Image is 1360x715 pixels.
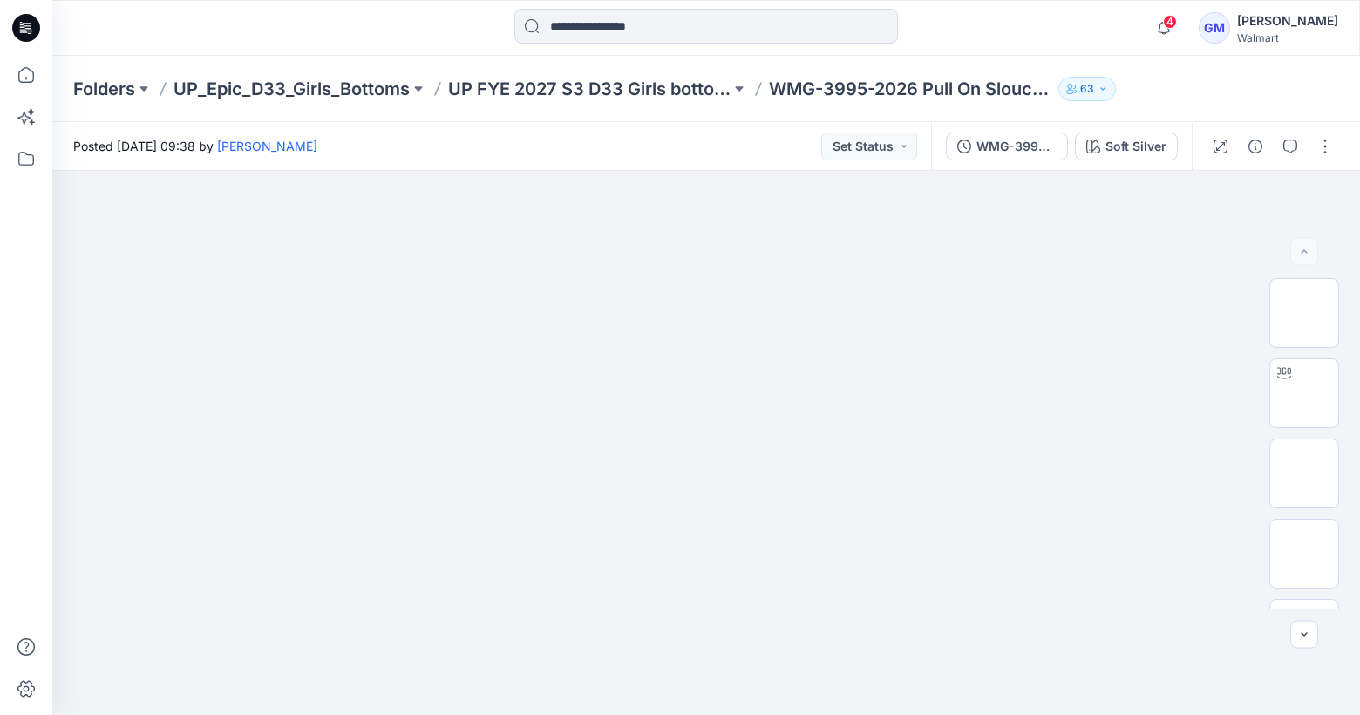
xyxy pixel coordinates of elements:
span: 4 [1163,15,1177,29]
p: 63 [1080,79,1094,99]
div: GM [1199,12,1230,44]
div: Soft Silver [1105,137,1166,156]
button: Soft Silver [1075,133,1178,160]
a: Folders [73,77,135,101]
div: [PERSON_NAME] [1237,10,1338,31]
a: [PERSON_NAME] [217,139,317,153]
div: WMG-3995-2026 Pull On Slouchy Wide Leg_Full Colorway [976,137,1057,156]
a: UP FYE 2027 S3 D33 Girls bottoms Epic [448,77,731,101]
span: Posted [DATE] 09:38 by [73,137,317,155]
div: Walmart [1237,31,1338,44]
a: UP_Epic_D33_Girls_Bottoms [173,77,410,101]
button: Details [1241,133,1269,160]
p: WMG-3995-2026 Pull On Slouchy Wide Leg [769,77,1051,101]
button: WMG-3995-2026 Pull On Slouchy Wide Leg_Full Colorway [946,133,1068,160]
button: 63 [1058,77,1116,101]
